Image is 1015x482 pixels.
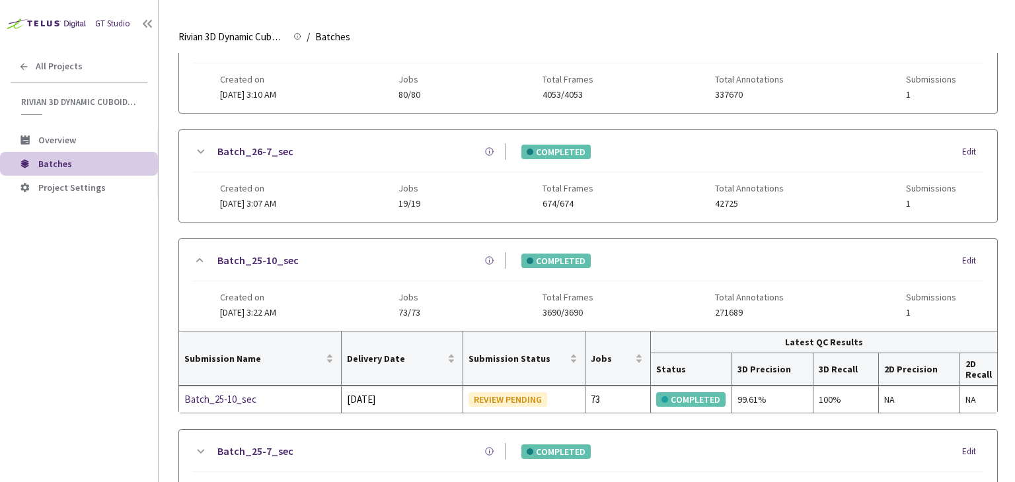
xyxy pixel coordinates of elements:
[469,392,547,407] div: REVIEW PENDING
[38,134,76,146] span: Overview
[38,158,72,170] span: Batches
[906,74,956,85] span: Submissions
[819,392,872,407] div: 100%
[962,445,984,458] div: Edit
[521,254,591,268] div: COMPLETED
[651,331,997,353] th: Latest QC Results
[962,145,984,158] div: Edit
[179,239,997,331] div: Batch_25-10_secCOMPLETEDEditCreated on[DATE] 3:22 AMJobs73/73Total Frames3690/3690Total Annotatio...
[737,392,808,407] div: 99.61%
[179,21,997,113] div: Batch_26-10_secCOMPLETEDEditCreated on[DATE] 3:10 AMJobs80/80Total Frames4053/4053Total Annotatio...
[21,96,139,108] span: Rivian 3D Dynamic Cuboids[2024-25]
[398,90,420,100] span: 80/80
[220,74,276,85] span: Created on
[220,88,276,100] span: [DATE] 3:10 AM
[884,392,954,407] div: NA
[543,308,593,318] span: 3690/3690
[347,353,445,364] span: Delivery Date
[184,353,323,364] span: Submission Name
[220,306,276,318] span: [DATE] 3:22 AM
[463,331,585,386] th: Submission Status
[591,392,645,407] div: 73
[715,90,784,100] span: 337670
[651,353,733,386] th: Status
[906,308,956,318] span: 1
[220,183,276,193] span: Created on
[715,199,784,209] span: 42725
[543,183,593,193] span: Total Frames
[184,392,324,407] a: Batch_25-10_sec
[342,331,463,386] th: Delivery Date
[220,292,276,302] span: Created on
[543,90,593,100] span: 4053/4053
[543,199,593,209] span: 674/674
[398,74,420,85] span: Jobs
[585,331,651,386] th: Jobs
[543,292,593,302] span: Total Frames
[906,183,956,193] span: Submissions
[591,353,632,364] span: Jobs
[307,29,310,45] li: /
[521,444,591,459] div: COMPLETED
[38,182,106,193] span: Project Settings
[398,199,420,209] span: 19/19
[906,90,956,100] span: 1
[398,292,420,302] span: Jobs
[879,353,960,386] th: 2D Precision
[715,292,784,302] span: Total Annotations
[906,292,956,302] span: Submissions
[178,29,285,45] span: Rivian 3D Dynamic Cuboids[2024-25]
[220,197,276,209] span: [DATE] 3:07 AM
[732,353,813,386] th: 3D Precision
[36,61,83,72] span: All Projects
[315,29,350,45] span: Batches
[217,252,299,269] a: Batch_25-10_sec
[715,183,784,193] span: Total Annotations
[715,74,784,85] span: Total Annotations
[962,254,984,267] div: Edit
[95,17,130,30] div: GT Studio
[656,392,726,407] div: COMPLETED
[715,308,784,318] span: 271689
[813,353,878,386] th: 3D Recall
[521,145,591,159] div: COMPLETED
[347,392,457,407] div: [DATE]
[217,143,293,160] a: Batch_26-7_sec
[906,199,956,209] span: 1
[960,353,997,386] th: 2D Recall
[965,392,992,407] div: NA
[543,74,593,85] span: Total Frames
[179,130,997,222] div: Batch_26-7_secCOMPLETEDEditCreated on[DATE] 3:07 AMJobs19/19Total Frames674/674Total Annotations4...
[469,353,567,364] span: Submission Status
[398,308,420,318] span: 73/73
[179,331,342,386] th: Submission Name
[217,443,293,460] a: Batch_25-7_sec
[398,183,420,193] span: Jobs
